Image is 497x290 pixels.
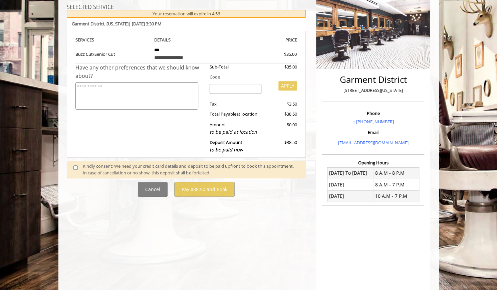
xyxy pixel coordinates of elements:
td: 10 A.M - 7 P.M [373,190,419,202]
div: Total Payable [205,111,266,118]
div: $35.00 [266,63,297,70]
a: + [PHONE_NUMBER] [352,119,394,125]
td: [DATE] [327,179,373,190]
div: Kindly consent: We need your credit card details and deposit to be paid upfront to book this appo... [83,163,299,177]
h3: Phone [323,111,423,116]
div: Have any other preferences that we should know about? [75,63,205,81]
b: Deposit Amount [210,139,243,153]
div: $3.50 [266,101,297,108]
div: $38.50 [266,111,297,118]
div: to be paid at location [210,128,261,136]
td: Buzz Cut/Senior Cut [75,43,150,63]
span: to be paid now [210,146,243,153]
span: at location [236,111,257,117]
div: Amount [205,121,266,136]
div: $35.00 [260,51,297,58]
th: DETAILS [149,36,223,44]
h3: Email [323,130,423,135]
div: Your reservation will expire in 4:56 [67,10,306,18]
button: Cancel [138,182,168,197]
div: Code [205,74,297,81]
div: Sub-Total [205,63,266,70]
span: , [US_STATE] [104,21,129,27]
th: SERVICE [75,36,150,44]
td: [DATE] To [DATE] [327,167,373,179]
th: PRICE [223,36,297,44]
h2: Garment District [323,75,423,85]
td: [DATE] [327,190,373,202]
div: $0.00 [266,121,297,136]
div: $38.50 [266,139,297,153]
h3: SELECTED SERVICE [67,4,306,10]
b: Garment District | [DATE] 3:30 PM [72,21,162,27]
h3: Opening Hours [322,160,424,165]
a: [EMAIL_ADDRESS][DOMAIN_NAME] [338,140,408,146]
span: S [92,37,94,43]
button: APPLY [278,81,297,91]
td: 8 A.M - 7 P.M [373,179,419,190]
button: Pay $38.50 and Book [174,182,235,197]
p: [STREET_ADDRESS][US_STATE] [323,87,423,94]
div: Tax [205,101,266,108]
td: 8 A.M - 8 P.M [373,167,419,179]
